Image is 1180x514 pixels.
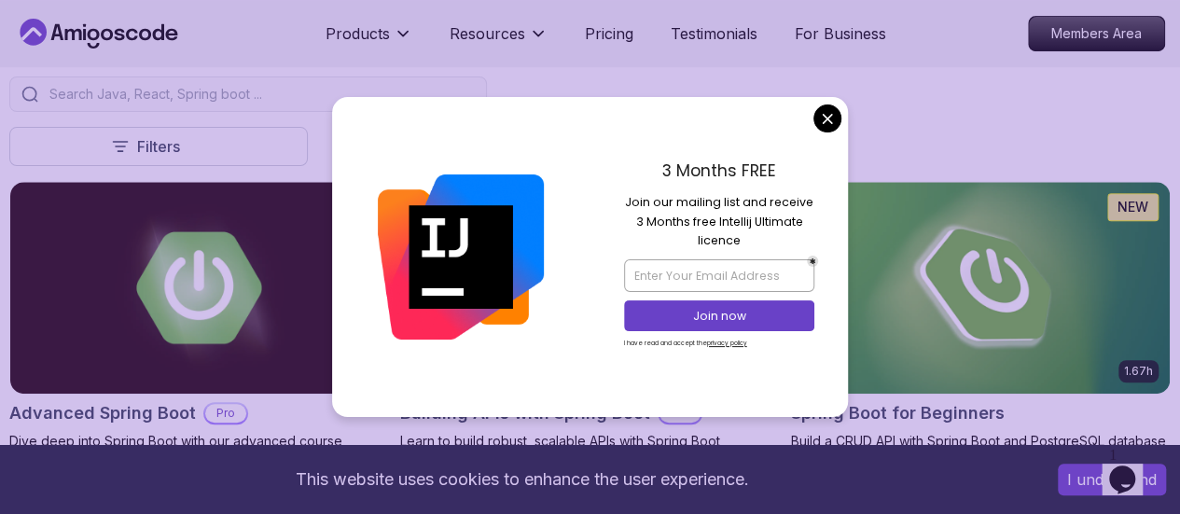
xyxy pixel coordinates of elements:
[9,400,196,426] h2: Advanced Spring Boot
[1058,464,1166,495] button: Accept cookies
[791,432,1171,469] p: Build a CRUD API with Spring Boot and PostgreSQL database using Spring Data JPA and Spring AI
[795,22,886,45] a: For Business
[1118,198,1148,216] p: NEW
[671,22,757,45] a: Testimonials
[791,181,1171,469] a: Spring Boot for Beginners card1.67hNEWSpring Boot for BeginnersBuild a CRUD API with Spring Boot ...
[1102,439,1161,495] iframe: chat widget
[14,459,1030,500] div: This website uses cookies to enhance the user experience.
[137,135,180,158] p: Filters
[1028,16,1165,51] a: Members Area
[326,22,390,45] p: Products
[9,181,389,469] a: Advanced Spring Boot card5.18hAdvanced Spring BootProDive deep into Spring Boot with our advanced...
[326,22,412,60] button: Products
[450,22,548,60] button: Resources
[791,400,1005,426] h2: Spring Boot for Beginners
[9,432,389,469] p: Dive deep into Spring Boot with our advanced course, designed to take your skills from intermedia...
[1029,17,1164,50] p: Members Area
[205,404,246,423] p: Pro
[450,22,525,45] p: Resources
[792,182,1170,394] img: Spring Boot for Beginners card
[1124,364,1153,379] p: 1.67h
[46,85,475,104] input: Search Java, React, Spring boot ...
[10,182,388,394] img: Advanced Spring Boot card
[9,127,308,166] button: Filters
[400,432,780,488] p: Learn to build robust, scalable APIs with Spring Boot, mastering REST principles, JSON handling, ...
[585,22,633,45] a: Pricing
